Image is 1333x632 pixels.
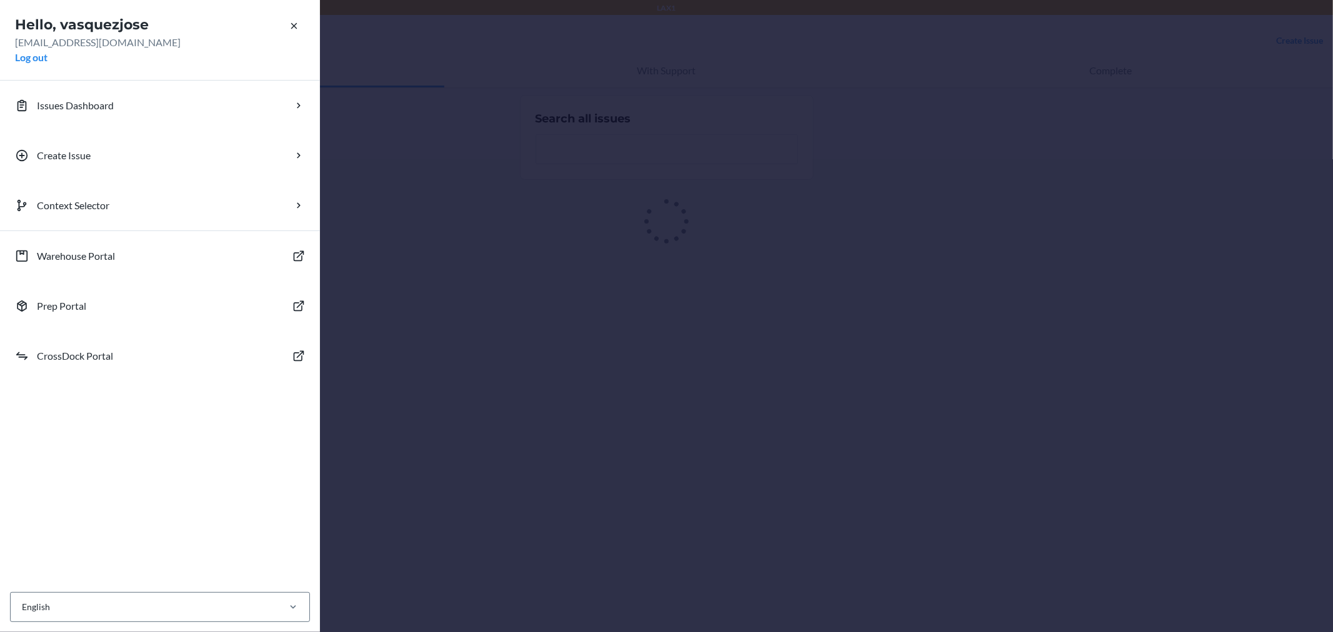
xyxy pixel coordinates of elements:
[21,601,22,614] input: English
[15,35,305,50] p: [EMAIL_ADDRESS][DOMAIN_NAME]
[37,98,114,113] p: Issues Dashboard
[37,148,91,163] p: Create Issue
[22,601,50,614] div: English
[37,299,86,314] p: Prep Portal
[37,198,109,213] p: Context Selector
[37,249,115,264] p: Warehouse Portal
[15,15,305,35] h2: Hello, vasquezjose
[15,50,47,65] button: Log out
[37,348,113,363] p: CrossDock Portal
